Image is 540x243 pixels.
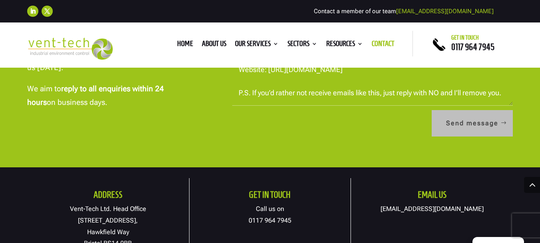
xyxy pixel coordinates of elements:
a: [EMAIL_ADDRESS][DOMAIN_NAME] [396,8,494,15]
h2: Get in touch [189,190,351,203]
a: 0117 964 7945 [451,42,494,52]
a: Follow on LinkedIn [27,6,38,17]
a: Contact [372,41,395,50]
a: Resources [326,41,363,50]
button: Send message [432,110,513,137]
h2: Email us [351,190,513,203]
strong: reply to all enquiries within 24 hours [27,84,164,107]
span: If you have a question about our service, want to find out more about our pricing or have a gener... [27,8,163,72]
a: 0117 964 7945 [249,217,291,224]
a: Home [177,41,193,50]
span: Get in touch [451,34,479,41]
a: [EMAIL_ADDRESS][DOMAIN_NAME] [381,205,484,213]
span: on business days. [47,98,107,107]
a: About us [202,41,226,50]
h2: Address [27,190,189,203]
span: Contact a member of our team [314,8,494,15]
p: Call us on [189,203,351,227]
img: 2023-09-27T08_35_16.549ZVENT-TECH---Clear-background [27,38,113,60]
a: Follow on X [42,6,53,17]
a: Our Services [235,41,279,50]
a: Sectors [287,41,317,50]
span: We aim to [27,84,61,93]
